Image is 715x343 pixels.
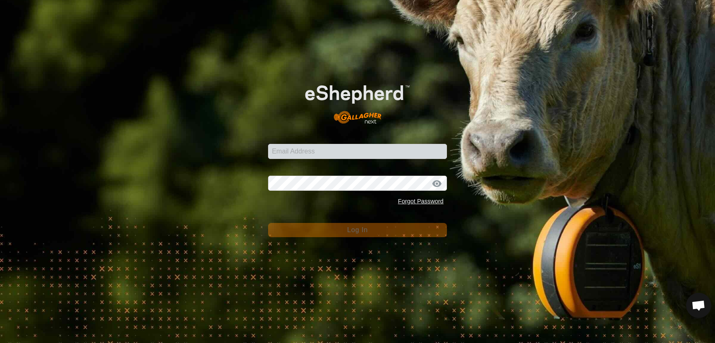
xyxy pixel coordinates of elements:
a: Forgot Password [398,198,444,205]
img: E-shepherd Logo [286,70,429,131]
button: Log In [268,223,447,237]
input: Email Address [268,144,447,159]
div: Open chat [686,293,711,318]
span: Log In [347,226,368,233]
